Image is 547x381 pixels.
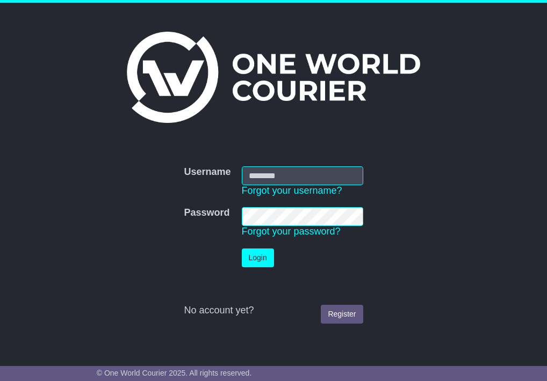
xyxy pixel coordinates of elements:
span: © One World Courier 2025. All rights reserved. [97,369,252,377]
img: One World [127,32,420,123]
label: Password [184,207,229,219]
button: Login [242,248,274,267]
div: No account yet? [184,305,363,317]
a: Forgot your password? [242,226,341,237]
a: Forgot your username? [242,185,342,196]
label: Username [184,166,231,178]
a: Register [321,305,363,324]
